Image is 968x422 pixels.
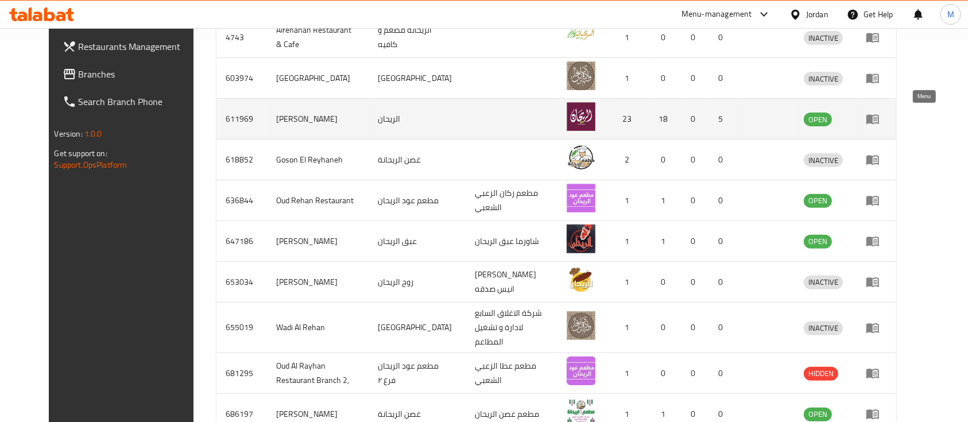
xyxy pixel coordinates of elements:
[267,140,368,180] td: Goson El Reyhaneh
[84,126,102,141] span: 1.0.0
[216,58,267,99] td: 603974
[267,58,368,99] td: [GEOGRAPHIC_DATA]
[369,140,466,180] td: غصن الريحانة
[567,357,595,385] img: Oud Al Rayhan Restaurant Branch 2,
[866,366,887,380] div: Menu
[649,17,682,58] td: 0
[804,408,832,421] div: OPEN
[369,17,466,58] td: الريحانة مطعم و كافيه
[369,262,466,303] td: روح الريحان
[53,88,211,115] a: Search Branch Phone
[79,67,202,81] span: Branches
[709,17,737,58] td: 0
[709,353,737,394] td: 0
[466,353,558,394] td: مطعم عطا الزعبي الشعبي
[216,221,267,262] td: 647186
[866,275,887,289] div: Menu
[866,71,887,85] div: Menu
[567,61,595,90] img: Wadi Al Rihan
[267,221,368,262] td: [PERSON_NAME]
[466,221,558,262] td: شاورما عبق الريحان
[466,180,558,221] td: مطعم ركان الزعبي الشعبي
[609,17,649,58] td: 1
[866,321,887,335] div: Menu
[216,17,267,58] td: 4743
[804,194,832,207] span: OPEN
[709,262,737,303] td: 0
[866,153,887,167] div: Menu
[609,180,649,221] td: 1
[53,60,211,88] a: Branches
[216,303,267,353] td: 655019
[567,21,595,49] img: Alrehanah Restaurant & Cafe
[216,262,267,303] td: 653034
[369,180,466,221] td: مطعم عود الريحان
[682,58,709,99] td: 0
[216,140,267,180] td: 618852
[682,99,709,140] td: 0
[369,58,466,99] td: [GEOGRAPHIC_DATA]
[55,126,83,141] span: Version:
[709,58,737,99] td: 0
[804,194,832,208] div: OPEN
[804,322,843,335] span: INACTIVE
[804,408,832,421] span: OPEN
[216,180,267,221] td: 636844
[267,17,368,58] td: Alrehanah Restaurant & Cafe
[806,8,828,21] div: Jordan
[804,72,843,86] span: INACTIVE
[649,262,682,303] td: 0
[682,303,709,353] td: 0
[866,30,887,44] div: Menu
[267,99,368,140] td: [PERSON_NAME]
[804,235,832,249] div: OPEN
[216,353,267,394] td: 681295
[866,234,887,248] div: Menu
[649,303,682,353] td: 0
[804,113,832,126] span: OPEN
[466,262,558,303] td: [PERSON_NAME] انيس صدقه
[609,99,649,140] td: 23
[804,153,843,167] div: INACTIVE
[682,221,709,262] td: 0
[804,276,843,289] span: INACTIVE
[267,180,368,221] td: Oud Rehan Restaurant
[567,265,595,294] img: Rouh Al Reehan
[804,154,843,167] span: INACTIVE
[609,58,649,99] td: 1
[609,140,649,180] td: 2
[369,99,466,140] td: الريحان
[609,353,649,394] td: 1
[369,221,466,262] td: عبق الريحان
[682,353,709,394] td: 0
[567,143,595,172] img: Goson El Reyhaneh
[682,140,709,180] td: 0
[649,99,682,140] td: 18
[567,102,595,131] img: Al Rayhan
[709,99,737,140] td: 5
[369,303,466,353] td: [GEOGRAPHIC_DATA]
[369,353,466,394] td: مطعم عود الريحان فرع ٢
[609,303,649,353] td: 1
[709,221,737,262] td: 0
[649,58,682,99] td: 0
[79,40,202,53] span: Restaurants Management
[567,224,595,253] img: Abaq Al Reehan
[682,262,709,303] td: 0
[649,180,682,221] td: 1
[682,180,709,221] td: 0
[709,140,737,180] td: 0
[649,140,682,180] td: 0
[567,184,595,212] img: Oud Rehan Restaurant
[682,17,709,58] td: 0
[804,367,838,381] div: HIDDEN
[947,8,954,21] span: M
[804,31,843,45] div: INACTIVE
[649,353,682,394] td: 0
[267,303,368,353] td: Wadi Al Rehan
[466,303,558,353] td: شركة الاغلاق السابع لادارة و تشغيل المطاعم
